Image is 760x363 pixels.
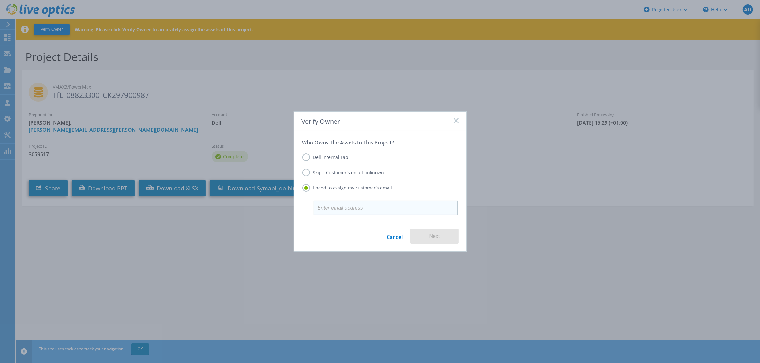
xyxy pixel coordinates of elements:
p: Who Owns The Assets In This Project? [302,139,458,146]
span: Verify Owner [302,117,340,126]
button: Next [410,229,459,244]
label: Skip - Customer's email unknown [302,169,384,176]
label: I need to assign my customer's email [302,184,392,192]
input: Enter email address [314,201,458,215]
label: Dell Internal Lab [302,153,349,161]
a: Cancel [387,229,403,244]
